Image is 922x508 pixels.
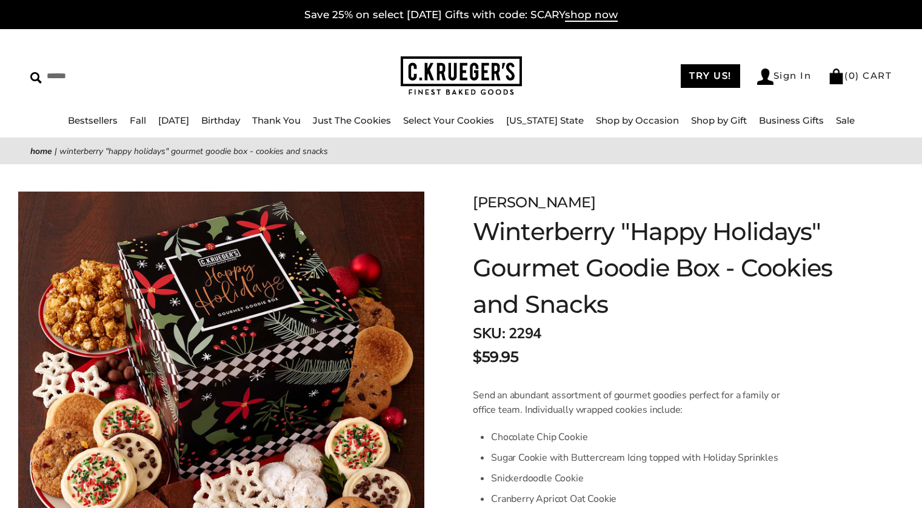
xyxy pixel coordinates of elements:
span: $59.95 [473,346,518,368]
a: [DATE] [158,115,189,126]
li: Snickerdoodle Cookie [491,468,804,489]
img: Account [757,69,773,85]
a: Save 25% on select [DATE] Gifts with code: SCARYshop now [304,8,618,22]
span: 2294 [509,324,541,343]
li: Sugar Cookie with Buttercream Icing topped with Holiday Sprinkles [491,447,804,468]
a: Business Gifts [759,115,824,126]
a: Shop by Gift [691,115,747,126]
div: [PERSON_NAME] [473,192,860,213]
a: Birthday [201,115,240,126]
a: [US_STATE] State [506,115,584,126]
img: Bag [828,69,844,84]
img: Search [30,72,42,84]
a: Bestsellers [68,115,118,126]
p: Send an abundant assortment of gourmet goodies perfect for a family or office team. Individually ... [473,388,804,417]
a: Thank You [252,115,301,126]
a: Sign In [757,69,812,85]
span: | [55,145,57,157]
a: (0) CART [828,70,892,81]
nav: breadcrumbs [30,144,892,158]
span: 0 [849,70,856,81]
a: TRY US! [681,64,740,88]
a: Fall [130,115,146,126]
a: Shop by Occasion [596,115,679,126]
img: C.KRUEGER'S [401,56,522,96]
a: Home [30,145,52,157]
a: Select Your Cookies [403,115,494,126]
input: Search [30,67,235,85]
h1: Winterberry "Happy Holidays" Gourmet Goodie Box - Cookies and Snacks [473,213,860,323]
a: Just The Cookies [313,115,391,126]
a: Sale [836,115,855,126]
strong: SKU: [473,324,505,343]
span: Winterberry "Happy Holidays" Gourmet Goodie Box - Cookies and Snacks [59,145,328,157]
li: Chocolate Chip Cookie [491,427,804,447]
span: shop now [565,8,618,22]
